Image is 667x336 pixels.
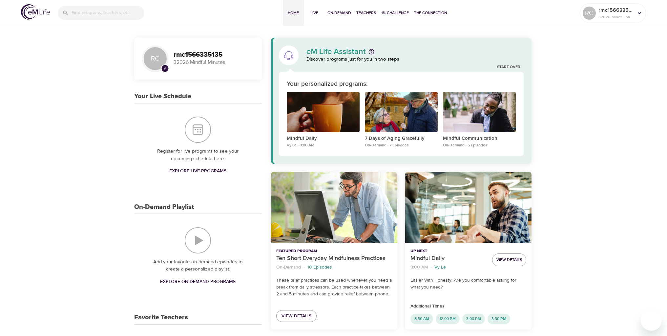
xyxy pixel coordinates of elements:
[307,264,332,271] p: 10 Episodes
[488,316,510,322] span: 3:30 PM
[160,278,236,286] span: Explore On-Demand Programs
[410,264,428,271] p: 8:00 AM
[410,254,487,263] p: Mindful Daily
[496,256,522,263] span: View Details
[410,248,487,254] p: Up Next
[134,203,194,211] h3: On-Demand Playlist
[365,135,438,142] p: 7 Days of Aging Gracefully
[410,263,487,272] nav: breadcrumb
[410,277,526,291] p: Easier With Honesty: Are you comfortable asking for what you need?
[147,148,249,162] p: Register for live programs to see your upcoming schedule here.
[443,142,516,148] p: On-Demand · 5 Episodes
[287,80,368,89] p: Your personalized programs:
[174,59,254,66] p: 32026 Mindful Minutes
[436,316,460,322] span: 12:00 PM
[157,276,238,288] a: Explore On-Demand Programs
[381,9,409,16] span: 1% Challenge
[306,9,322,16] span: Live
[443,135,516,142] p: Mindful Communication
[414,9,447,16] span: The Connection
[276,264,301,271] p: On-Demand
[287,142,360,148] p: Vy Le · 8:00 AM
[21,4,50,20] img: logo
[169,167,226,175] span: Explore Live Programs
[276,310,317,322] a: View Details
[462,314,485,324] div: 3:00 PM
[365,92,438,135] button: 7 Days of Aging Gracefully
[185,227,211,253] img: On-Demand Playlist
[306,56,524,63] p: Discover programs just for you in two steps
[271,172,397,243] button: Ten Short Everyday Mindfulness Practices
[327,9,351,16] span: On-Demand
[436,314,460,324] div: 12:00 PM
[134,314,188,321] h3: Favorite Teachers
[147,258,249,273] p: Add your favorite on-demand episodes to create a personalized playlist.
[430,263,432,272] li: ·
[283,50,294,61] img: eM Life Assistant
[488,314,510,324] div: 3:30 PM
[641,310,662,331] iframe: Button to launch messaging window
[134,93,191,100] h3: Your Live Schedule
[365,142,438,148] p: On-Demand · 7 Episodes
[410,303,526,310] p: Additional Times
[434,264,446,271] p: Vy Le
[276,254,392,263] p: Ten Short Everyday Mindfulness Practices
[443,92,516,135] button: Mindful Communication
[276,263,392,272] nav: breadcrumb
[462,316,485,322] span: 3:00 PM
[410,316,433,322] span: 8:30 AM
[583,7,596,20] div: RC
[276,277,392,298] p: These brief practices can be used whenever you need a break from daily stressors. Each practice t...
[410,314,433,324] div: 8:30 AM
[492,253,526,266] button: View Details
[306,48,366,56] p: eM Life Assistant
[167,165,229,177] a: Explore Live Programs
[185,117,211,143] img: Your Live Schedule
[405,172,532,243] button: Mindful Daily
[174,51,254,59] h3: rmc1566335135
[281,312,311,320] span: View Details
[303,263,305,272] li: ·
[285,9,301,16] span: Home
[598,14,633,20] p: 32026 Mindful Minutes
[598,6,633,14] p: rmc1566335135
[356,9,376,16] span: Teachers
[276,248,392,254] p: Featured Program
[287,135,360,142] p: Mindful Daily
[72,6,144,20] input: Find programs, teachers, etc...
[142,46,168,72] div: RC
[287,92,360,135] button: Mindful Daily
[497,65,520,70] a: Start Over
